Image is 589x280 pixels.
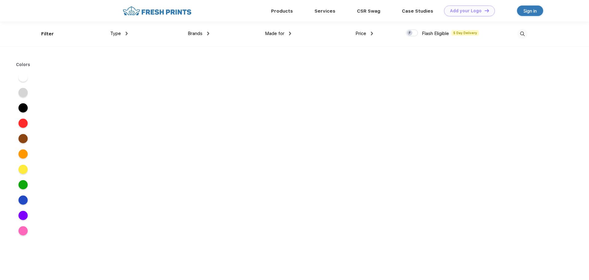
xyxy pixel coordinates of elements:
[188,31,202,36] span: Brands
[517,29,527,39] img: desktop_search.svg
[207,32,209,35] img: dropdown.png
[357,8,380,14] a: CSR Swag
[11,61,35,68] div: Colors
[289,32,291,35] img: dropdown.png
[315,8,335,14] a: Services
[271,8,293,14] a: Products
[355,31,366,36] span: Price
[110,31,121,36] span: Type
[485,9,489,12] img: DT
[41,30,54,37] div: Filter
[422,31,449,36] span: Flash Eligible
[371,32,373,35] img: dropdown.png
[126,32,128,35] img: dropdown.png
[523,7,537,14] div: Sign in
[450,8,482,14] div: Add your Logo
[517,6,543,16] a: Sign in
[121,6,193,16] img: fo%20logo%202.webp
[265,31,284,36] span: Made for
